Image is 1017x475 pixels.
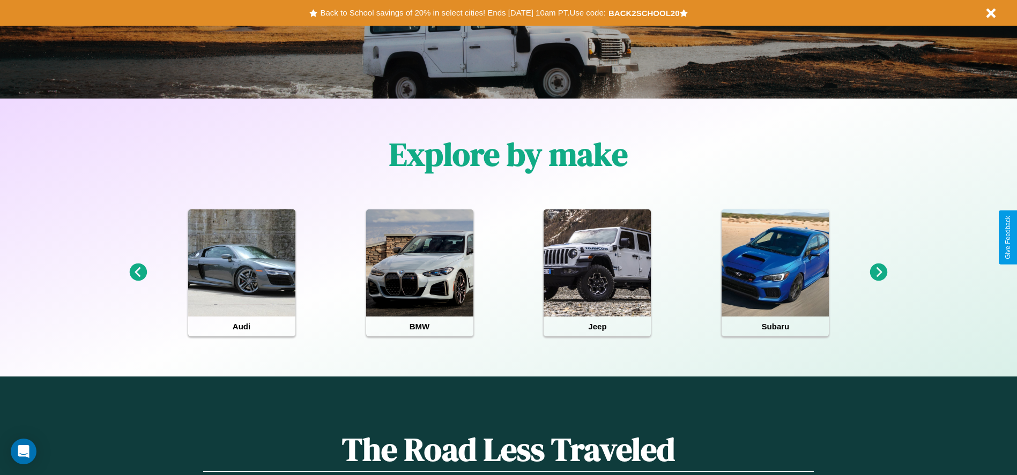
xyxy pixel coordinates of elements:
button: Back to School savings of 20% in select cities! Ends [DATE] 10am PT.Use code: [317,5,608,20]
h4: Subaru [722,316,829,336]
h1: The Road Less Traveled [203,427,813,472]
h4: Jeep [544,316,651,336]
h1: Explore by make [389,132,628,176]
h4: Audi [188,316,295,336]
div: Give Feedback [1004,216,1012,259]
b: BACK2SCHOOL20 [608,9,680,18]
h4: BMW [366,316,473,336]
div: Open Intercom Messenger [11,439,36,464]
